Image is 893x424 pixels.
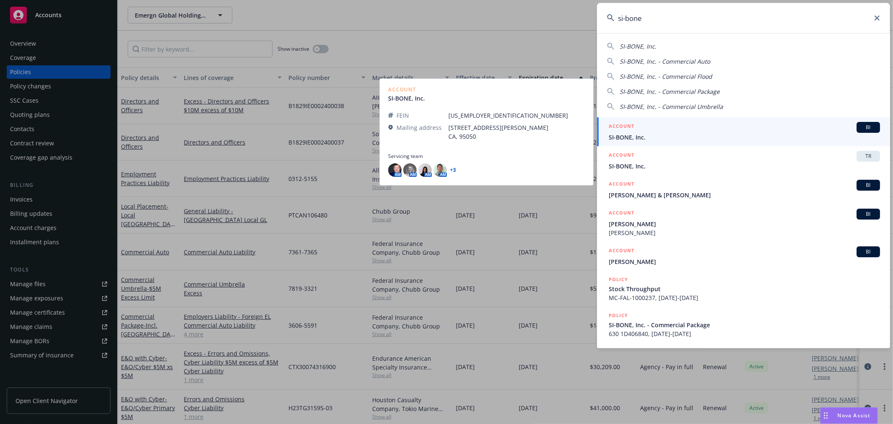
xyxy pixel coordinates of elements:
[609,293,880,302] span: MC-FAL-1000237, [DATE]-[DATE]
[609,329,880,338] span: 630 1D406840, [DATE]-[DATE]
[620,88,720,96] span: SI-BONE, Inc. - Commercial Package
[597,3,890,33] input: Search...
[860,181,877,189] span: BI
[609,284,880,293] span: Stock Throughput
[860,124,877,131] span: BI
[609,347,628,356] h5: POLICY
[609,311,628,320] h5: POLICY
[860,153,877,160] span: TR
[597,204,890,242] a: ACCOUNTBI[PERSON_NAME][PERSON_NAME]
[609,246,634,256] h5: ACCOUNT
[609,220,880,228] span: [PERSON_NAME]
[609,209,634,219] h5: ACCOUNT
[609,133,880,142] span: SI-BONE, Inc.
[597,307,890,343] a: POLICYSI-BONE, Inc. - Commercial Package630 1D406840, [DATE]-[DATE]
[821,408,831,424] div: Drag to move
[609,275,628,284] h5: POLICY
[597,117,890,146] a: ACCOUNTBISI-BONE, Inc.
[609,191,880,199] span: [PERSON_NAME] & [PERSON_NAME]
[620,57,710,65] span: SI-BONE, Inc. - Commercial Auto
[609,151,634,161] h5: ACCOUNT
[820,407,878,424] button: Nova Assist
[609,257,880,266] span: [PERSON_NAME]
[597,175,890,204] a: ACCOUNTBI[PERSON_NAME] & [PERSON_NAME]
[609,122,634,132] h5: ACCOUNT
[609,180,634,190] h5: ACCOUNT
[597,242,890,271] a: ACCOUNTBI[PERSON_NAME]
[860,248,877,256] span: BI
[838,412,871,419] span: Nova Assist
[609,228,880,237] span: [PERSON_NAME]
[597,271,890,307] a: POLICYStock ThroughputMC-FAL-1000237, [DATE]-[DATE]
[609,162,880,171] span: SI-BONE, Inc.
[860,210,877,218] span: BI
[597,146,890,175] a: ACCOUNTTRSI-BONE, Inc.
[620,42,656,50] span: SI-BONE, Inc.
[597,343,890,379] a: POLICY
[620,103,723,111] span: SI-BONE, Inc. - Commercial Umbrella
[609,321,880,329] span: SI-BONE, Inc. - Commercial Package
[620,72,712,80] span: SI-BONE, Inc. - Commercial Flood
